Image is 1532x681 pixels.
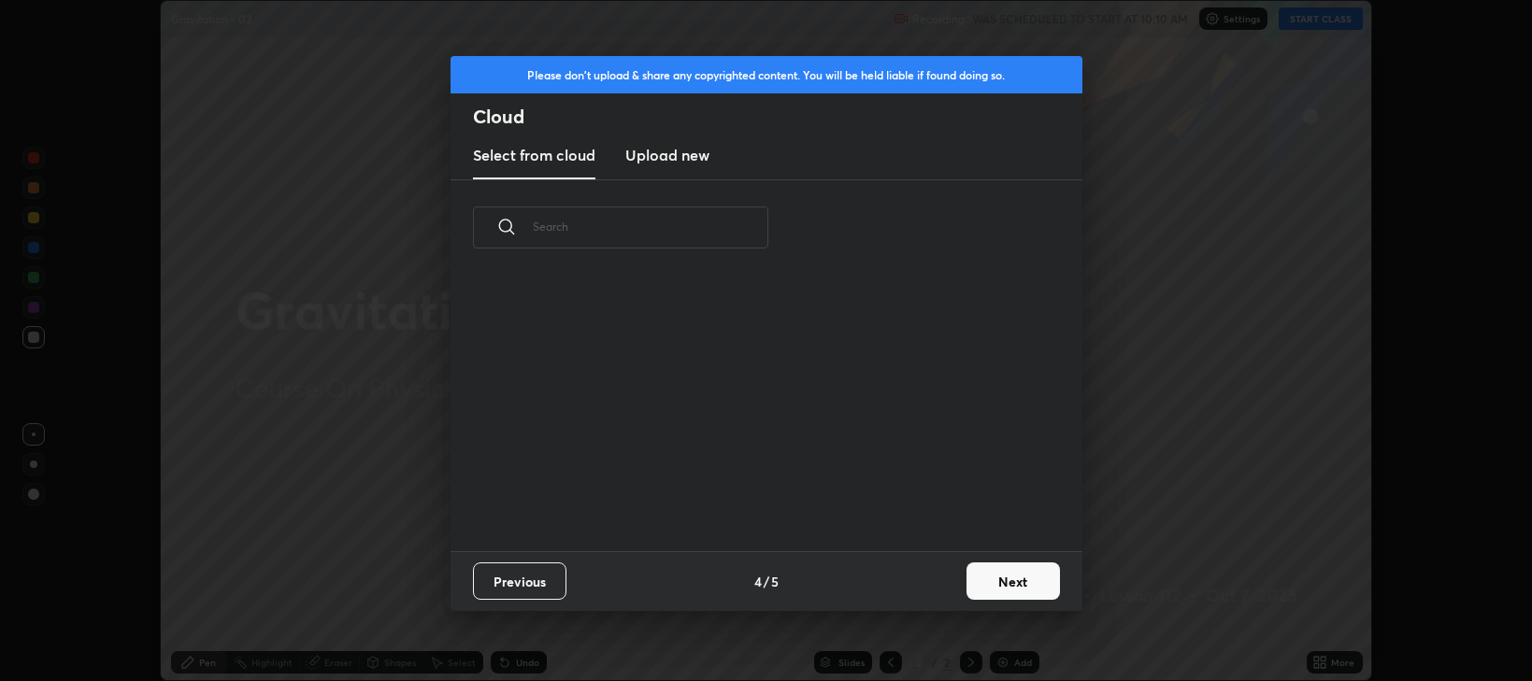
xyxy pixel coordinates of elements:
input: Search [533,187,768,266]
button: Next [966,562,1060,600]
div: Please don't upload & share any copyrighted content. You will be held liable if found doing so. [451,56,1082,93]
h4: 5 [771,572,779,591]
h2: Cloud [473,105,1082,129]
button: Previous [473,562,566,600]
h4: / [764,572,769,591]
h4: 4 [754,572,762,591]
h3: Upload new [625,144,709,166]
h3: Select from cloud [473,144,595,166]
div: grid [451,270,1060,551]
